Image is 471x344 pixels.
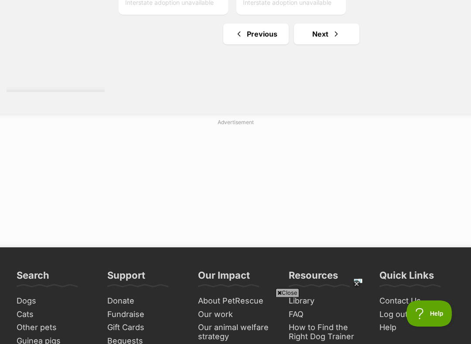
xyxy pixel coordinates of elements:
[104,294,186,308] a: Donate
[223,24,289,44] a: Previous page
[376,321,458,334] a: Help
[376,294,458,308] a: Contact Us
[13,294,95,308] a: Dogs
[294,24,359,44] a: Next page
[406,300,454,327] iframe: Help Scout Beacon - Open
[24,130,447,239] iframe: Advertisement
[107,269,145,287] h3: Support
[379,269,434,287] h3: Quick Links
[17,269,49,287] h3: Search
[118,24,464,44] nav: Pagination
[198,269,250,287] h3: Our Impact
[77,300,394,340] iframe: Advertisement
[289,269,338,287] h3: Resources
[13,321,95,334] a: Other pets
[13,308,95,321] a: Cats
